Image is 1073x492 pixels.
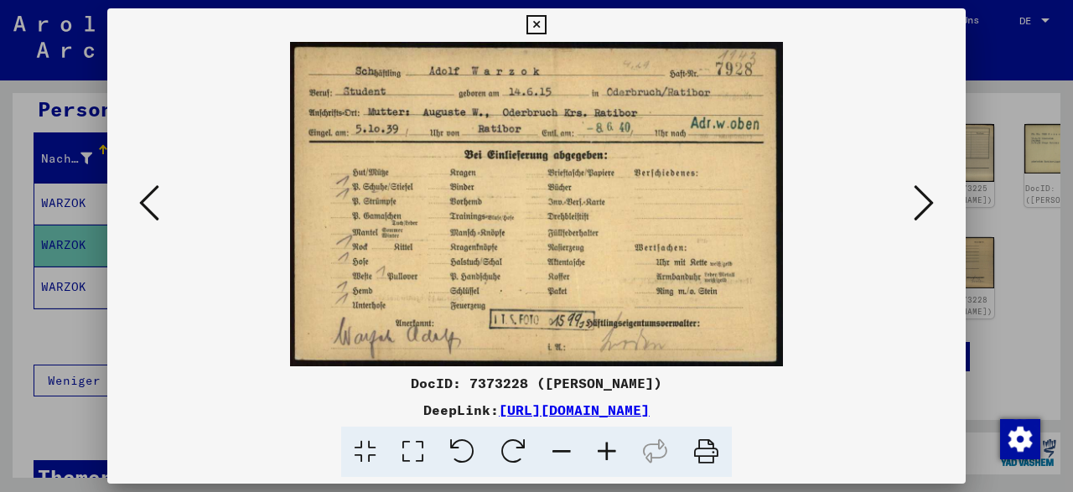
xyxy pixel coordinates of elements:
[1000,419,1040,459] img: Zustimmung ändern
[107,400,966,420] div: DeepLink:
[107,373,966,393] div: DocID: 7373228 ([PERSON_NAME])
[499,401,650,418] a: [URL][DOMAIN_NAME]
[999,418,1039,458] div: Zustimmung ändern
[164,42,909,366] img: 001.jpg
